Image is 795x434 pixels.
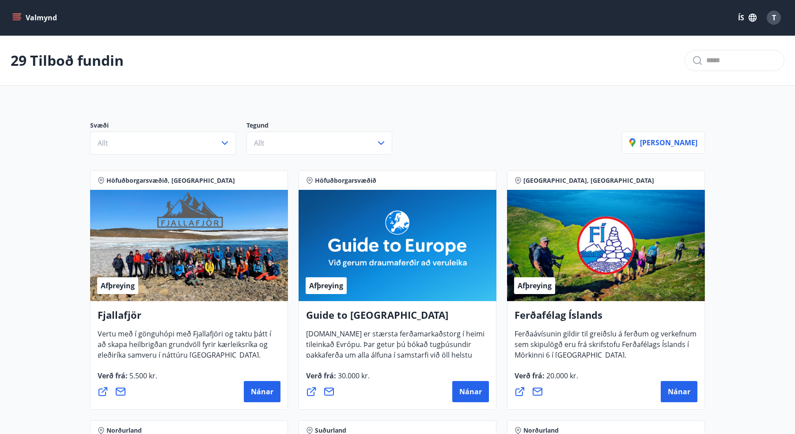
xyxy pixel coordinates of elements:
[128,371,157,381] span: 5.500 kr.
[733,10,761,26] button: ÍS
[90,132,236,155] button: Allt
[336,371,370,381] span: 30.000 kr.
[523,176,654,185] span: [GEOGRAPHIC_DATA], [GEOGRAPHIC_DATA]
[763,7,784,28] button: T
[11,10,61,26] button: menu
[668,387,690,396] span: Nánar
[98,371,157,388] span: Verð frá :
[515,329,697,367] span: Ferðaávísunin gildir til greiðslu á ferðum og verkefnum sem skipulögð eru frá skrifstofu Ferðafél...
[306,371,370,388] span: Verð frá :
[629,138,697,147] p: [PERSON_NAME]
[306,329,485,388] span: [DOMAIN_NAME] er stærsta ferðamarkaðstorg í heimi tileinkað Evrópu. Þar getur þú bókað tugþúsundi...
[515,308,697,328] h4: Ferðafélag Íslands
[309,281,343,291] span: Afþreying
[251,387,273,396] span: Nánar
[254,138,265,148] span: Allt
[661,381,697,402] button: Nánar
[244,381,280,402] button: Nánar
[98,329,271,367] span: Vertu með í gönguhópi með Fjallafjöri og taktu þátt í að skapa heilbrigðan grundvöll fyrir kærlei...
[772,13,776,23] span: T
[246,132,392,155] button: Allt
[98,308,280,328] h4: Fjallafjör
[452,381,489,402] button: Nánar
[106,176,235,185] span: Höfuðborgarsvæðið, [GEOGRAPHIC_DATA]
[246,121,403,132] p: Tegund
[622,132,705,154] button: [PERSON_NAME]
[315,176,376,185] span: Höfuðborgarsvæðið
[90,121,246,132] p: Svæði
[98,138,108,148] span: Allt
[306,308,489,328] h4: Guide to [GEOGRAPHIC_DATA]
[459,387,482,396] span: Nánar
[101,281,135,291] span: Afþreying
[515,371,578,388] span: Verð frá :
[11,51,124,70] p: 29 Tilboð fundin
[545,371,578,381] span: 20.000 kr.
[518,281,552,291] span: Afþreying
